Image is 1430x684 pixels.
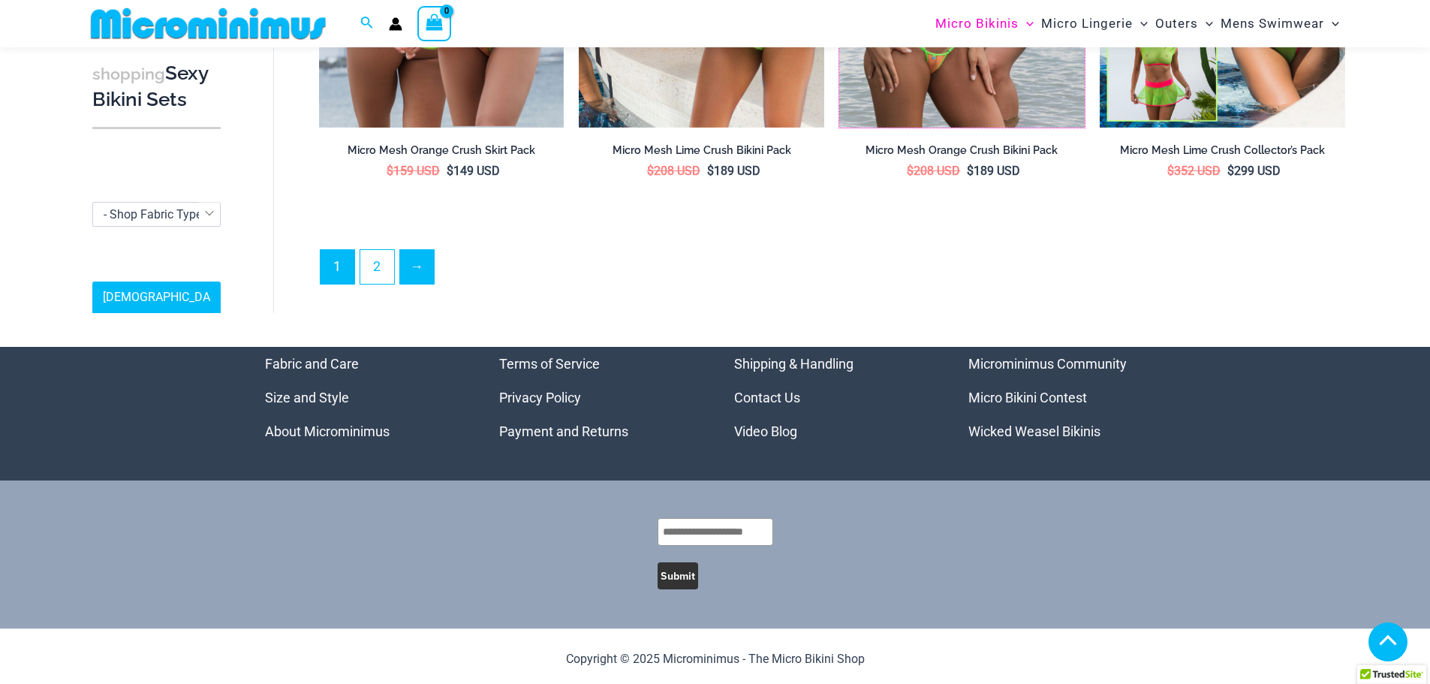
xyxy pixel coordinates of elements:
bdi: 189 USD [967,164,1020,178]
a: Search icon link [360,14,374,33]
span: - Shop Fabric Type [104,207,202,221]
a: OutersMenu ToggleMenu Toggle [1152,5,1217,43]
a: Privacy Policy [499,390,581,405]
a: View Shopping Cart, empty [417,6,452,41]
bdi: 189 USD [707,164,760,178]
button: Submit [658,562,698,589]
span: Micro Bikinis [935,5,1019,43]
a: Shipping & Handling [734,356,853,372]
a: Micro Mesh Orange Crush Bikini Pack [839,143,1085,163]
a: Size and Style [265,390,349,405]
span: $ [387,164,393,178]
a: Mens SwimwearMenu ToggleMenu Toggle [1217,5,1343,43]
a: About Microminimus [265,423,390,439]
a: Micro LingerieMenu ToggleMenu Toggle [1037,5,1152,43]
span: Menu Toggle [1133,5,1148,43]
bdi: 352 USD [1167,164,1221,178]
aside: Footer Widget 3 [734,347,932,448]
a: Micro Mesh Lime Crush Collector’s Pack [1100,143,1345,163]
span: Menu Toggle [1019,5,1034,43]
a: Micro Mesh Lime Crush Bikini Pack [579,143,824,163]
a: Micro Mesh Orange Crush Skirt Pack [319,143,564,163]
a: Fabric and Care [265,356,359,372]
a: Micro BikinisMenu ToggleMenu Toggle [932,5,1037,43]
aside: Footer Widget 2 [499,347,697,448]
h3: Sexy Bikini Sets [92,61,221,113]
span: $ [707,164,714,178]
a: [DEMOGRAPHIC_DATA] Sizing Guide [92,282,221,338]
a: → [400,250,434,284]
bdi: 149 USD [447,164,500,178]
nav: Menu [968,347,1166,448]
nav: Menu [499,347,697,448]
aside: Footer Widget 1 [265,347,462,448]
span: - Shop Fabric Type [92,202,221,227]
nav: Site Navigation [929,2,1346,45]
a: Video Blog [734,423,797,439]
a: Micro Bikini Contest [968,390,1087,405]
h2: Micro Mesh Lime Crush Bikini Pack [579,143,824,158]
aside: Footer Widget 4 [968,347,1166,448]
span: Mens Swimwear [1221,5,1324,43]
span: Menu Toggle [1198,5,1213,43]
bdi: 208 USD [647,164,700,178]
span: $ [447,164,453,178]
span: Menu Toggle [1324,5,1339,43]
span: $ [907,164,914,178]
span: shopping [92,65,165,83]
h2: Micro Mesh Orange Crush Bikini Pack [839,143,1085,158]
span: $ [1167,164,1174,178]
a: Microminimus Community [968,356,1127,372]
nav: Menu [734,347,932,448]
a: Terms of Service [499,356,600,372]
span: Page 1 [321,250,354,284]
h2: Micro Mesh Lime Crush Collector’s Pack [1100,143,1345,158]
span: $ [967,164,974,178]
span: Micro Lingerie [1041,5,1133,43]
span: $ [1227,164,1234,178]
span: - Shop Fabric Type [93,203,220,226]
bdi: 299 USD [1227,164,1281,178]
span: Outers [1155,5,1198,43]
p: Copyright © 2025 Microminimus - The Micro Bikini Shop [265,648,1166,670]
bdi: 208 USD [907,164,960,178]
a: Account icon link [389,17,402,31]
nav: Menu [265,347,462,448]
nav: Product Pagination [319,249,1345,293]
img: MM SHOP LOGO FLAT [85,7,332,41]
h2: Micro Mesh Orange Crush Skirt Pack [319,143,564,158]
a: Contact Us [734,390,800,405]
a: Payment and Returns [499,423,628,439]
bdi: 159 USD [387,164,440,178]
a: Page 2 [360,250,394,284]
a: Wicked Weasel Bikinis [968,423,1100,439]
span: $ [647,164,654,178]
